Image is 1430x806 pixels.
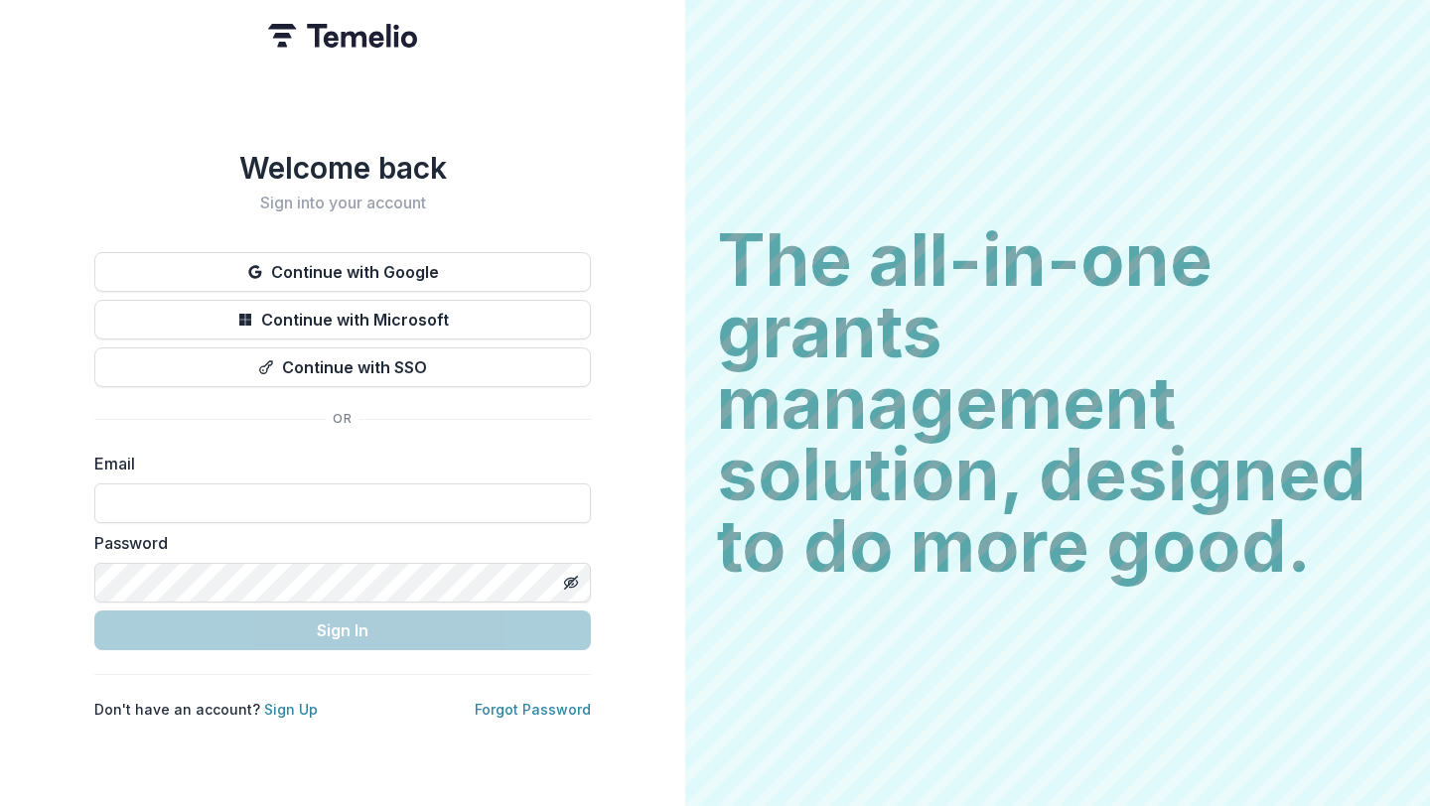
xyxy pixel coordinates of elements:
button: Continue with SSO [94,347,591,387]
img: Temelio [268,24,417,48]
p: Don't have an account? [94,699,318,720]
a: Sign Up [264,701,318,718]
h1: Welcome back [94,150,591,186]
h2: Sign into your account [94,194,591,212]
a: Forgot Password [475,701,591,718]
label: Email [94,452,579,475]
button: Continue with Google [94,252,591,292]
button: Toggle password visibility [555,567,587,599]
button: Sign In [94,610,591,650]
button: Continue with Microsoft [94,300,591,339]
label: Password [94,531,579,555]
